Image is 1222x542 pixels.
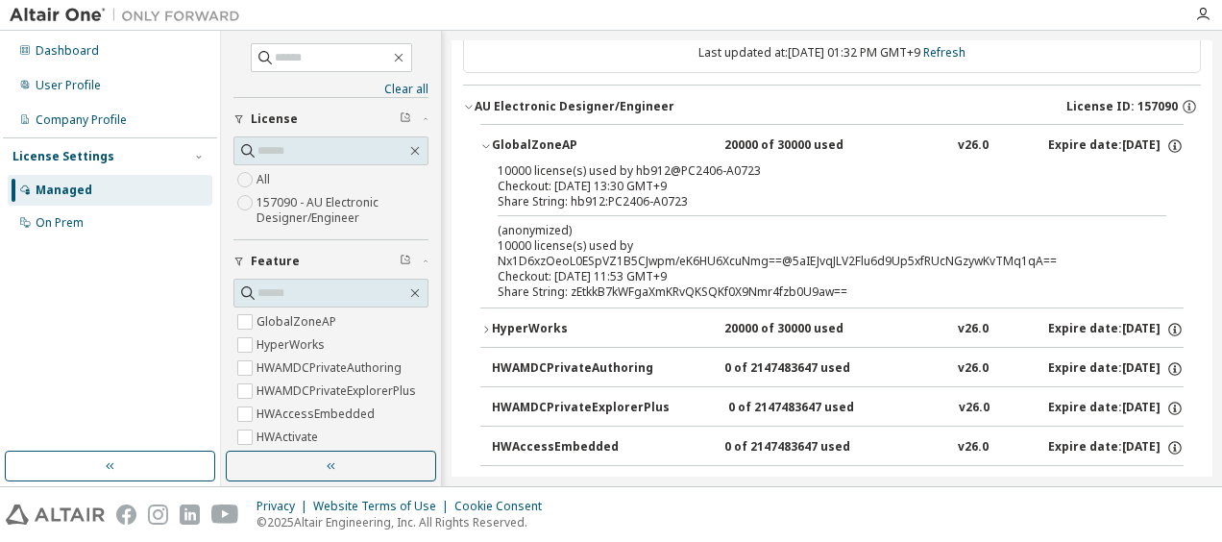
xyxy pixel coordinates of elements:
img: facebook.svg [116,505,136,525]
div: v26.0 [958,137,989,155]
div: 0 of 2147483647 used [724,360,897,378]
label: HWAMDCPrivateExplorerPlus [257,380,420,403]
span: License ID: 157090 [1066,99,1178,114]
label: HWAMDCPrivateAuthoring [257,357,405,380]
label: All [257,168,274,191]
div: v26.0 [958,321,989,338]
button: Feature [233,240,428,283]
div: Last updated at: [DATE] 01:32 PM GMT+9 [463,33,1201,73]
div: HWAMDCPrivateAuthoring [492,360,665,378]
a: Refresh [923,44,965,61]
img: linkedin.svg [180,505,200,525]
div: Managed [36,183,92,198]
div: Expire date: [DATE] [1048,360,1184,378]
div: v26.0 [958,439,989,456]
div: 20000 of 30000 used [724,137,897,155]
div: Expire date: [DATE] [1048,321,1184,338]
div: 20000 of 30000 used [724,321,897,338]
div: Cookie Consent [454,499,553,514]
p: © 2025 Altair Engineering, Inc. All Rights Reserved. [257,514,553,530]
button: HWAMDCPrivateExplorerPlus0 of 2147483647 usedv26.0Expire date:[DATE] [492,387,1184,430]
div: AU Electronic Designer/Engineer [475,99,674,114]
label: GlobalZoneAP [257,310,340,333]
div: Expire date: [DATE] [1048,137,1184,155]
div: 0 of 2147483647 used [728,400,901,417]
span: Clear filter [400,111,411,127]
div: Expire date: [DATE] [1048,400,1184,417]
button: HWAccessEmbedded0 of 2147483647 usedv26.0Expire date:[DATE] [492,427,1184,469]
span: License [251,111,298,127]
button: HyperWorks20000 of 30000 usedv26.0Expire date:[DATE] [480,308,1184,351]
div: 10000 license(s) used by hb912@PC2406-A0723 [498,163,1120,179]
div: Share String: zEtkkB7kWFgaXmKRvQKSQKf0X9Nmr4fzb0U9aw== [498,284,1120,300]
img: youtube.svg [211,505,239,525]
button: GlobalZoneAP20000 of 30000 usedv26.0Expire date:[DATE] [480,125,1184,167]
label: 157090 - AU Electronic Designer/Engineer [257,191,428,230]
div: HWAccessEmbedded [492,439,665,456]
div: Website Terms of Use [313,499,454,514]
img: altair_logo.svg [6,505,105,525]
div: Checkout: [DATE] 13:30 GMT+9 [498,179,1120,194]
span: Clear filter [400,254,411,269]
div: v26.0 [959,400,990,417]
button: AU Electronic Designer/EngineerLicense ID: 157090 [463,86,1201,128]
div: License Settings [12,149,114,164]
button: HWAMDCPrivateAuthoring0 of 2147483647 usedv26.0Expire date:[DATE] [492,348,1184,390]
div: 10000 license(s) used by Nx1D6xzOeoL0ESpVZ1B5CJwpm/eK6HU6XcuNmg==@5aIEJvqJLV2Flu6d9Up5xfRUcNGzywK... [498,222,1120,269]
button: HWActivate0 of 2147483647 usedv26.0Expire date:[DATE] [492,466,1184,508]
div: Company Profile [36,112,127,128]
div: On Prem [36,215,84,231]
div: v26.0 [958,360,989,378]
label: HyperWorks [257,333,329,357]
img: instagram.svg [148,505,168,525]
div: HWAMDCPrivateExplorerPlus [492,400,670,417]
div: GlobalZoneAP [492,137,665,155]
div: Dashboard [36,43,99,59]
div: Expire date: [DATE] [1048,439,1184,456]
label: HWActivate [257,426,322,449]
button: License [233,98,428,140]
div: Checkout: [DATE] 11:53 GMT+9 [498,269,1120,284]
p: (anonymized) [498,222,1120,238]
div: Share String: hb912:PC2406-A0723 [498,194,1120,209]
div: HyperWorks [492,321,665,338]
img: Altair One [10,6,250,25]
div: 0 of 2147483647 used [724,439,897,456]
div: User Profile [36,78,101,93]
a: Clear all [233,82,428,97]
label: HWAccessEmbedded [257,403,379,426]
div: Privacy [257,499,313,514]
span: Feature [251,254,300,269]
